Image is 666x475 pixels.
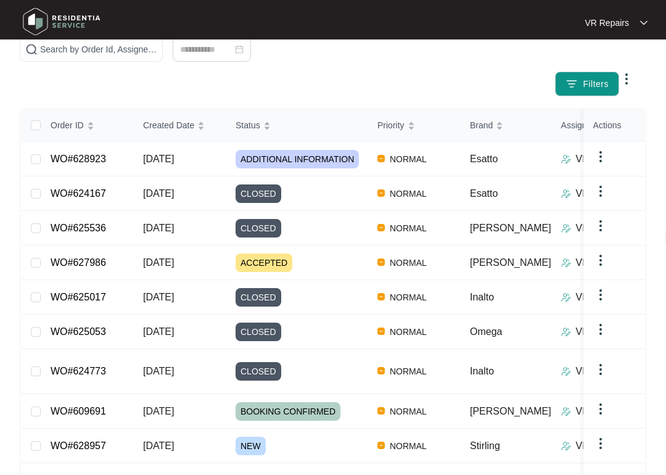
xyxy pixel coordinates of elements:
[561,327,571,337] img: Assigner Icon
[561,154,571,164] img: Assigner Icon
[51,188,106,199] a: WO#624167
[236,254,292,272] span: ACCEPTED
[470,366,494,376] span: Inalto
[236,288,281,307] span: CLOSED
[593,362,608,377] img: dropdown arrow
[593,218,608,233] img: dropdown arrow
[460,109,551,142] th: Brand
[561,292,571,302] img: Assigner Icon
[583,109,645,142] th: Actions
[143,188,174,199] span: [DATE]
[593,253,608,268] img: dropdown arrow
[18,3,105,40] img: residentia service logo
[143,366,174,376] span: [DATE]
[593,322,608,337] img: dropdown arrow
[385,364,432,379] span: NORMAL
[236,323,281,341] span: CLOSED
[143,440,174,451] span: [DATE]
[133,109,226,142] th: Created Date
[385,404,432,419] span: NORMAL
[226,109,368,142] th: Status
[143,292,174,302] span: [DATE]
[143,154,174,164] span: [DATE]
[377,328,385,335] img: Vercel Logo
[470,118,493,132] span: Brand
[377,189,385,197] img: Vercel Logo
[385,152,432,167] span: NORMAL
[385,439,432,453] span: NORMAL
[576,290,627,305] p: VR Repairs
[377,367,385,374] img: Vercel Logo
[470,440,500,451] span: Stirling
[368,109,460,142] th: Priority
[377,258,385,266] img: Vercel Logo
[25,43,38,56] img: search-icon
[593,402,608,416] img: dropdown arrow
[143,326,174,337] span: [DATE]
[377,293,385,300] img: Vercel Logo
[51,326,106,337] a: WO#625053
[143,223,174,233] span: [DATE]
[555,72,619,96] button: filter iconFilters
[576,439,627,453] p: VR Repairs
[583,78,609,91] span: Filters
[377,155,385,162] img: Vercel Logo
[51,118,84,132] span: Order ID
[51,257,106,268] a: WO#627986
[561,223,571,233] img: Assigner Icon
[561,366,571,376] img: Assigner Icon
[385,255,432,270] span: NORMAL
[51,154,106,164] a: WO#628923
[561,258,571,268] img: Assigner Icon
[236,118,260,132] span: Status
[576,186,627,201] p: VR Repairs
[51,366,106,376] a: WO#624773
[41,109,133,142] th: Order ID
[236,219,281,238] span: CLOSED
[593,436,608,451] img: dropdown arrow
[593,184,608,199] img: dropdown arrow
[576,152,627,167] p: VR Repairs
[585,17,629,29] p: VR Repairs
[143,257,174,268] span: [DATE]
[470,154,498,164] span: Esatto
[561,189,571,199] img: Assigner Icon
[470,326,502,337] span: Omega
[470,406,551,416] span: [PERSON_NAME]
[470,257,551,268] span: [PERSON_NAME]
[561,441,571,451] img: Assigner Icon
[236,362,281,381] span: CLOSED
[377,118,405,132] span: Priority
[143,406,174,416] span: [DATE]
[377,442,385,449] img: Vercel Logo
[236,150,359,168] span: ADDITIONAL INFORMATION
[619,72,634,86] img: dropdown arrow
[385,290,432,305] span: NORMAL
[377,224,385,231] img: Vercel Logo
[385,186,432,201] span: NORMAL
[51,440,106,451] a: WO#628957
[576,221,627,236] p: VR Repairs
[470,188,498,199] span: Esatto
[593,287,608,302] img: dropdown arrow
[576,255,627,270] p: VR Repairs
[640,20,647,26] img: dropdown arrow
[593,149,608,164] img: dropdown arrow
[561,118,597,132] span: Assignee
[40,43,157,56] input: Search by Order Id, Assignee Name, Customer Name, Brand and Model
[51,223,106,233] a: WO#625536
[561,407,571,416] img: Assigner Icon
[143,118,194,132] span: Created Date
[576,404,627,419] p: VR Repairs
[470,292,494,302] span: Inalto
[236,437,266,455] span: NEW
[377,407,385,415] img: Vercel Logo
[385,324,432,339] span: NORMAL
[51,292,106,302] a: WO#625017
[565,78,578,90] img: filter icon
[236,402,340,421] span: BOOKING CONFIRMED
[576,324,627,339] p: VR Repairs
[385,221,432,236] span: NORMAL
[51,406,106,416] a: WO#609691
[470,223,551,233] span: [PERSON_NAME]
